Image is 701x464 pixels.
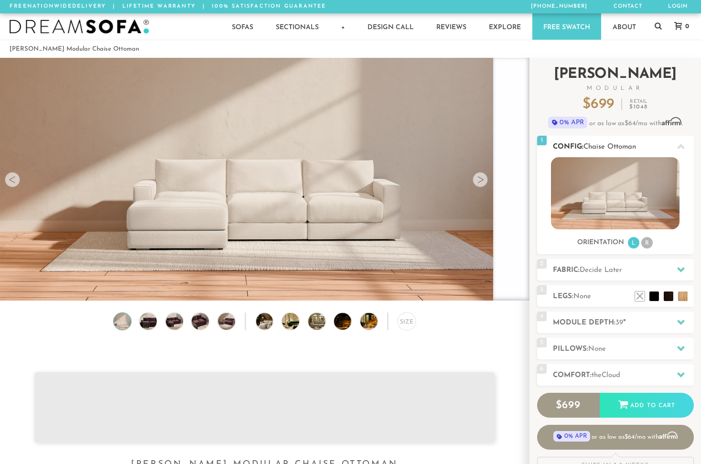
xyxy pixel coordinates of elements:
img: DreamSofa Modular Sofa & Sectional Video Presentation 5 [360,313,391,330]
span: Decide Later [580,267,622,274]
img: landon-sofa-no_legs-no_pillows-1.jpg [551,157,679,229]
img: Landon Modular Chaise Ottoman no legs 2 [138,313,159,330]
span: 699 [562,400,581,411]
a: Sofas [221,13,264,40]
h3: Orientation [577,238,624,247]
img: DreamSofa - Inspired By Life, Designed By You [10,20,149,34]
li: L [628,237,639,248]
h2: Fabric: [553,265,694,276]
a: Sectionals [265,13,330,40]
span: 0 [683,23,689,30]
span: $64 [625,120,636,127]
a: 0% APRor as low as $64/mo with Affirm - Learn more about Affirm Financing (opens in modal) [537,425,694,450]
img: Landon Modular Chaise Ottoman no legs 5 [216,313,237,330]
span: Modular [537,86,694,91]
img: DreamSofa Modular Sofa & Sectional Video Presentation 2 [282,313,313,330]
span: | [203,4,205,9]
span: 5 [537,338,547,347]
span: Affirm [659,432,677,439]
img: DreamSofa Modular Sofa & Sectional Video Presentation 1 [256,313,287,330]
img: DreamSofa Modular Sofa & Sectional Video Presentation 3 [308,313,339,330]
span: 1048 [634,104,648,110]
span: 0% APR [548,117,588,129]
img: Landon Modular Chaise Ottoman no legs 1 [112,313,132,330]
span: the [592,372,602,379]
h2: Pillows: [553,344,694,355]
div: Size [398,313,416,331]
span: Cloud [602,372,620,379]
span: Chaise Ottoman [583,143,636,151]
a: 0 [665,22,694,31]
h2: Legs: [553,291,694,302]
span: 6 [537,364,547,374]
p: Retail [629,99,647,110]
span: $64 [625,434,635,440]
span: 0% APR [553,431,590,442]
a: Explore [478,13,532,40]
a: About [602,13,647,40]
span: | [113,4,115,9]
h2: Config: [553,141,694,152]
img: DreamSofa Modular Sofa & Sectional Video Presentation 4 [334,313,365,330]
span: 2 [537,259,547,269]
a: Design Call [356,13,425,40]
span: 3 [537,285,547,295]
h2: Comfort: [553,370,694,381]
span: 1 [537,136,547,145]
h2: [PERSON_NAME] [537,67,694,91]
p: $ [582,97,614,112]
a: + [330,13,356,40]
span: 699 [591,97,614,112]
em: Nationwide [27,4,72,9]
em: $ [629,104,647,110]
span: Affirm [662,118,682,126]
span: None [573,293,591,300]
img: Landon Modular Chaise Ottoman no legs 4 [190,313,211,330]
li: R [641,237,653,248]
div: Add to Cart [600,393,694,419]
h2: Module Depth: " [553,317,694,328]
img: Landon Modular Chaise Ottoman no legs 3 [164,313,184,330]
p: or as low as /mo with . [537,117,694,129]
span: 39 [615,319,623,326]
span: None [588,345,606,353]
a: Free Swatch [532,13,601,40]
a: Reviews [425,13,477,40]
iframe: Chat [660,421,694,457]
li: [PERSON_NAME] Modular Chaise Ottoman [10,43,139,55]
span: 4 [537,312,547,321]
